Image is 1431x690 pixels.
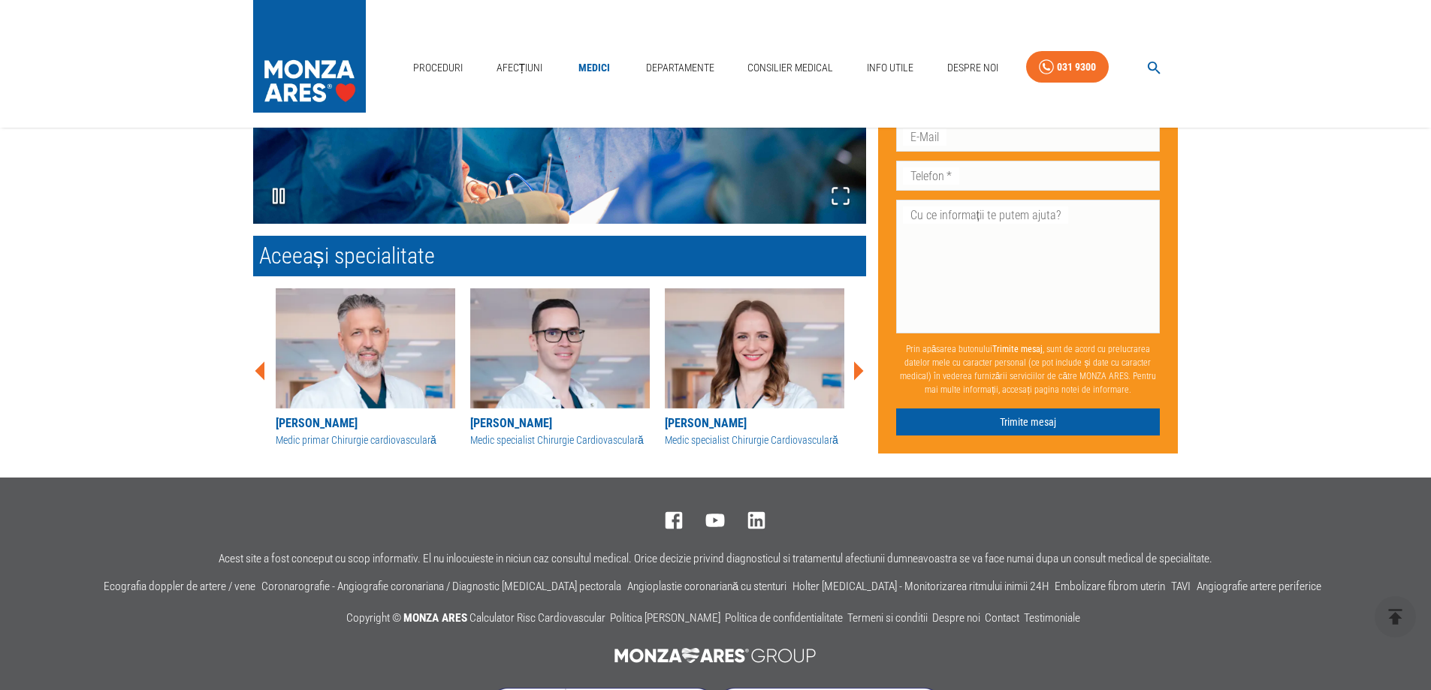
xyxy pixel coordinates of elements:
[253,236,866,276] h2: Aceeași specialitate
[861,53,919,83] a: Info Utile
[606,640,826,670] img: MONZA ARES Group
[403,611,467,625] span: MONZA ARES
[253,170,304,224] button: Play or Pause Slideshow
[1024,611,1080,625] a: Testimoniale
[469,611,605,625] a: Calculator Risc Cardiovascular
[346,609,1085,628] p: Copyright ©
[847,611,928,625] a: Termeni si conditii
[896,336,1161,402] p: Prin apăsarea butonului , sunt de acord cu prelucrarea datelor mele cu caracter personal (ce pot ...
[627,580,787,593] a: Angioplastie coronariană cu stenturi
[470,414,650,432] div: [PERSON_NAME]
[570,53,618,83] a: Medici
[992,343,1043,354] b: Trimite mesaj
[1026,51,1109,83] a: 031 9300
[407,53,469,83] a: Proceduri
[1055,580,1165,593] a: Embolizare fibrom uterin
[104,580,255,593] a: Ecografia doppler de artere / vene
[1171,580,1191,593] a: TAVI
[941,53,1004,83] a: Despre Noi
[491,53,549,83] a: Afecțiuni
[1057,58,1096,77] div: 031 9300
[792,580,1049,593] a: Holter [MEDICAL_DATA] - Monitorizarea ritmului inimii 24H
[665,432,844,448] div: Medic specialist Chirurgie Cardiovasculară
[932,611,980,625] a: Despre noi
[261,580,621,593] a: Coronarografie - Angiografie coronariana / Diagnostic [MEDICAL_DATA] pectorala
[1375,596,1416,637] button: delete
[470,432,650,448] div: Medic specialist Chirurgie Cardiovasculară
[665,414,844,432] div: [PERSON_NAME]
[725,611,843,625] a: Politica de confidentialitate
[610,611,720,625] a: Politica [PERSON_NAME]
[815,170,866,224] button: Open Fullscreen
[985,611,1019,625] a: Contact
[640,53,720,83] a: Departamente
[741,53,839,83] a: Consilier Medical
[276,432,455,448] div: Medic primar Chirurgie cardiovasculară
[219,553,1212,565] p: Acest site a fost conceput cu scop informativ. El nu inlocuieste in niciun caz consultul medical....
[896,408,1161,435] button: Trimite mesaj
[1197,580,1321,593] a: Angiografie artere periferice
[276,414,455,432] div: [PERSON_NAME]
